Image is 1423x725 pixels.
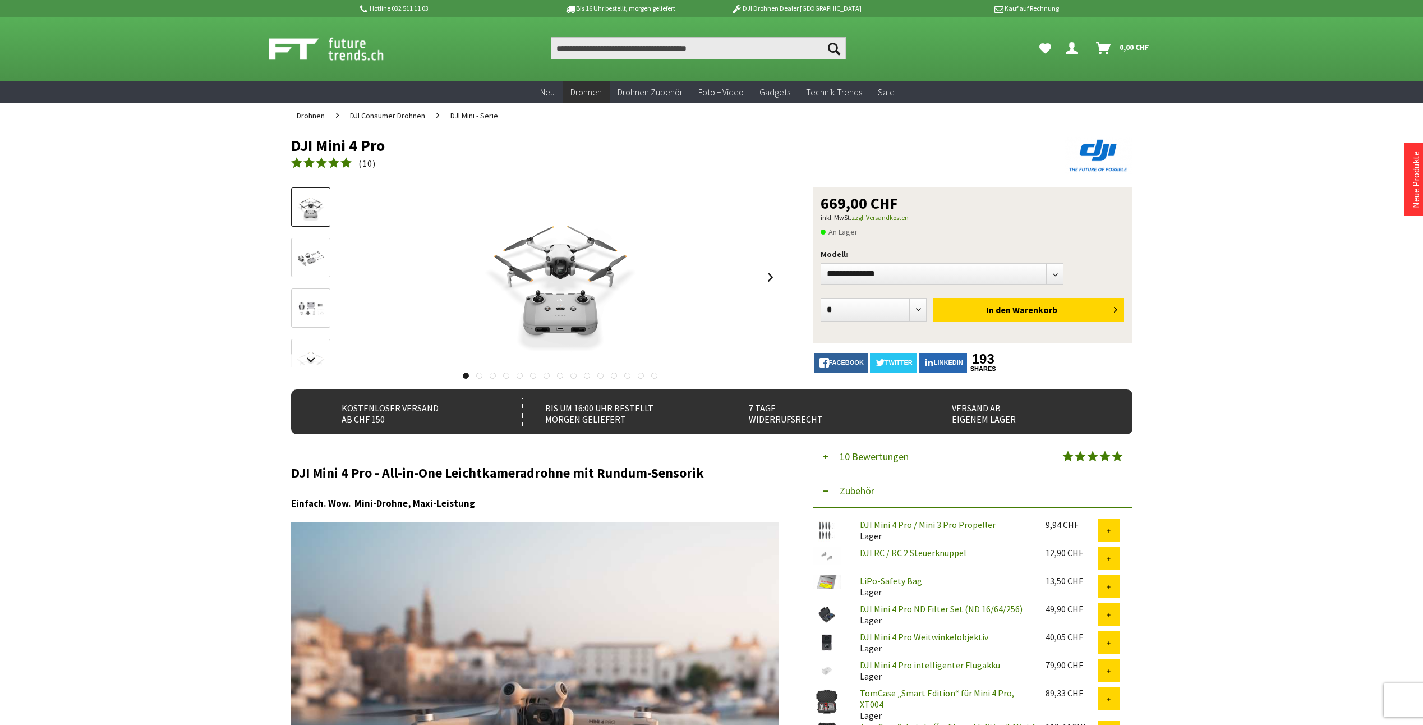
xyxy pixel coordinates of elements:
[294,191,327,224] img: Vorschau: DJI Mini 4 Pro
[821,211,1125,224] p: inkl. MwSt.
[1061,37,1087,59] a: Dein Konto
[291,496,779,511] h3: Einfach. Wow. Mini-Drohne, Maxi-Leistung
[698,86,744,98] span: Foto + Video
[860,687,1014,710] a: TomCase „Smart Edition“ für Mini 4 Pro, XT004
[708,2,883,15] p: DJI Drohnen Dealer [GEOGRAPHIC_DATA]
[522,398,701,426] div: Bis um 16:00 Uhr bestellt Morgen geliefert
[813,603,841,626] img: DJI Mini 4 Pro ND Filter Set (ND 16/64/256)
[813,547,841,566] img: DJI RC / RC 2 Steuerknüppel
[806,86,862,98] span: Technik-Trends
[532,81,563,104] a: Neu
[813,575,841,589] img: LiPo-Safety Bag
[291,466,779,480] h2: DJI Mini 4 Pro - All-in-One Leichtkameradrohne mit Rundum-Sensorik
[533,2,708,15] p: Bis 16 Uhr bestellt, morgen geliefert.
[860,575,922,586] a: LiPo-Safety Bag
[1012,304,1057,315] span: Warenkorb
[969,365,997,373] a: shares
[851,687,1037,721] div: Lager
[269,35,408,63] img: Shop Futuretrends - zur Startseite wechseln
[1046,631,1098,643] div: 40,05 CHF
[1046,603,1098,614] div: 49,90 CHF
[1034,37,1057,59] a: Meine Favoriten
[821,195,898,211] span: 669,00 CHF
[851,519,1037,542] div: Lager
[821,225,858,238] span: An Lager
[1046,547,1098,558] div: 12,90 CHF
[358,2,533,15] p: Hotline 032 511 11 03
[851,213,909,222] a: zzgl. Versandkosten
[610,81,690,104] a: Drohnen Zubehör
[450,111,498,121] span: DJI Mini - Serie
[860,659,1000,671] a: DJI Mini 4 Pro intelligenter Flugakku
[344,103,431,128] a: DJI Consumer Drohnen
[813,440,1132,474] button: 10 Bewertungen
[986,304,1011,315] span: In den
[752,81,798,104] a: Gadgets
[822,37,846,59] button: Suchen
[860,603,1023,614] a: DJI Mini 4 Pro ND Filter Set (ND 16/64/256)
[884,2,1059,15] p: Kauf auf Rechnung
[821,247,1125,261] p: Modell:
[570,86,602,98] span: Drohnen
[919,353,967,373] a: LinkedIn
[813,474,1132,508] button: Zubehör
[362,158,372,169] span: 10
[813,631,841,654] img: DJI Mini 4 Pro Weitwinkelobjektiv
[860,547,966,558] a: DJI RC / RC 2 Steuerknüppel
[851,603,1037,626] div: Lager
[1092,37,1155,59] a: Warenkorb
[885,359,913,366] span: twitter
[1065,137,1132,174] img: DJI
[813,687,841,715] img: TomCase „Smart Edition“ für Mini 4 Pro, XT004
[319,398,498,426] div: Kostenloser Versand ab CHF 150
[1046,575,1098,586] div: 13,50 CHF
[350,111,425,121] span: DJI Consumer Drohnen
[291,157,376,171] a: (10)
[471,187,650,367] img: DJI Mini 4 Pro
[870,353,917,373] a: twitter
[829,359,864,366] span: facebook
[358,158,376,169] span: ( )
[934,359,963,366] span: LinkedIn
[969,353,997,365] a: 193
[445,103,504,128] a: DJI Mini - Serie
[1120,38,1149,56] span: 0,00 CHF
[813,659,841,682] img: DJI Mini 4 Pro intelligenter Flugakku
[759,86,790,98] span: Gadgets
[929,398,1108,426] div: Versand ab eigenem Lager
[551,37,846,59] input: Produkt, Marke, Kategorie, EAN, Artikelnummer…
[814,353,868,373] a: facebook
[563,81,610,104] a: Drohnen
[798,81,870,104] a: Technik-Trends
[540,86,555,98] span: Neu
[291,103,330,128] a: Drohnen
[1046,519,1098,530] div: 9,94 CHF
[726,398,905,426] div: 7 Tage Widerrufsrecht
[1410,151,1421,208] a: Neue Produkte
[1046,659,1098,671] div: 79,90 CHF
[618,86,683,98] span: Drohnen Zubehör
[851,631,1037,654] div: Lager
[860,631,988,643] a: DJI Mini 4 Pro Weitwinkelobjektiv
[851,659,1037,682] div: Lager
[878,86,895,98] span: Sale
[1046,687,1098,699] div: 89,33 CHF
[813,519,841,542] img: DJI Mini 4 Pro / Mini 3 Pro Propeller
[291,137,964,154] h1: DJI Mini 4 Pro
[860,519,996,530] a: DJI Mini 4 Pro / Mini 3 Pro Propeller
[870,81,902,104] a: Sale
[933,298,1124,322] button: In den Warenkorb
[690,81,752,104] a: Foto + Video
[297,111,325,121] span: Drohnen
[851,575,1037,598] div: Lager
